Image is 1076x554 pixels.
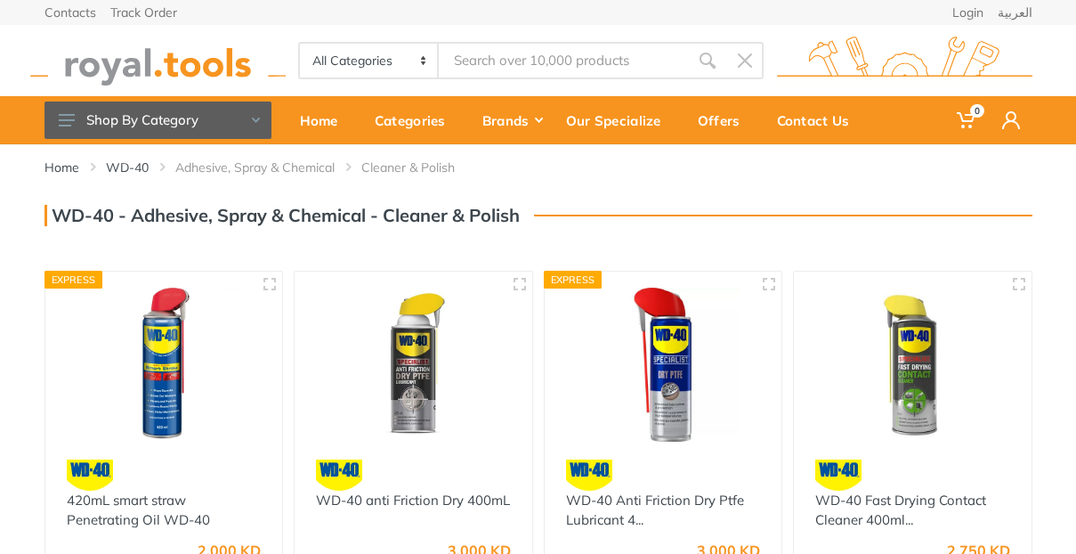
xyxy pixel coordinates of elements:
select: Category [300,44,440,77]
div: Categories [362,102,470,139]
nav: breadcrumb [44,159,1032,176]
img: 25.webp [316,460,362,491]
a: العربية [998,6,1032,19]
a: WD-40 Fast Drying Contact Cleaner 400ml... [815,492,986,529]
a: Track Order [110,6,177,19]
div: Express [44,271,103,289]
div: Offers [685,102,765,139]
span: 0 [970,104,984,118]
img: Royal Tools - WD-40 Fast Drying Contact Cleaner 400ml Specialist [810,288,1015,442]
a: Adhesive, Spray & Chemical [175,159,335,176]
div: Contact Us [765,102,874,139]
a: Home [287,96,362,144]
img: Royal Tools - 420mL smart straw Penetrating Oil WD-40 [61,288,267,442]
img: royal.tools Logo [777,37,1032,86]
img: royal.tools Logo [30,37,286,86]
div: Express [544,271,603,289]
a: 0 [944,96,990,144]
a: Login [952,6,983,19]
img: 25.webp [566,460,612,491]
a: Categories [362,96,470,144]
a: Offers [685,96,765,144]
img: Royal Tools - WD-40 Anti Friction Dry Ptfe Lubricant 400ml Specialist [561,288,766,442]
div: Home [287,102,362,139]
h3: WD-40 - Adhesive, Spray & Chemical - Cleaner & Polish [44,205,520,226]
a: Contact Us [765,96,874,144]
img: 25.webp [67,460,113,491]
a: WD-40 Anti Friction Dry Ptfe Lubricant 4... [566,492,744,529]
a: Our Specialize [554,96,685,144]
a: Contacts [44,6,96,19]
div: Our Specialize [554,102,685,139]
a: 420mL smart straw Penetrating Oil WD-40 [67,492,210,529]
a: WD-40 anti Friction Dry 400mL [316,492,510,509]
a: WD-40 [106,159,149,176]
img: Royal Tools - WD-40 anti Friction Dry 400mL [311,288,516,442]
button: Shop By Category [44,102,271,139]
div: Brands [470,102,554,139]
li: Cleaner & Polish [361,159,481,176]
a: Home [44,159,79,176]
input: Site search [439,42,688,79]
img: 25.webp [815,460,862,491]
